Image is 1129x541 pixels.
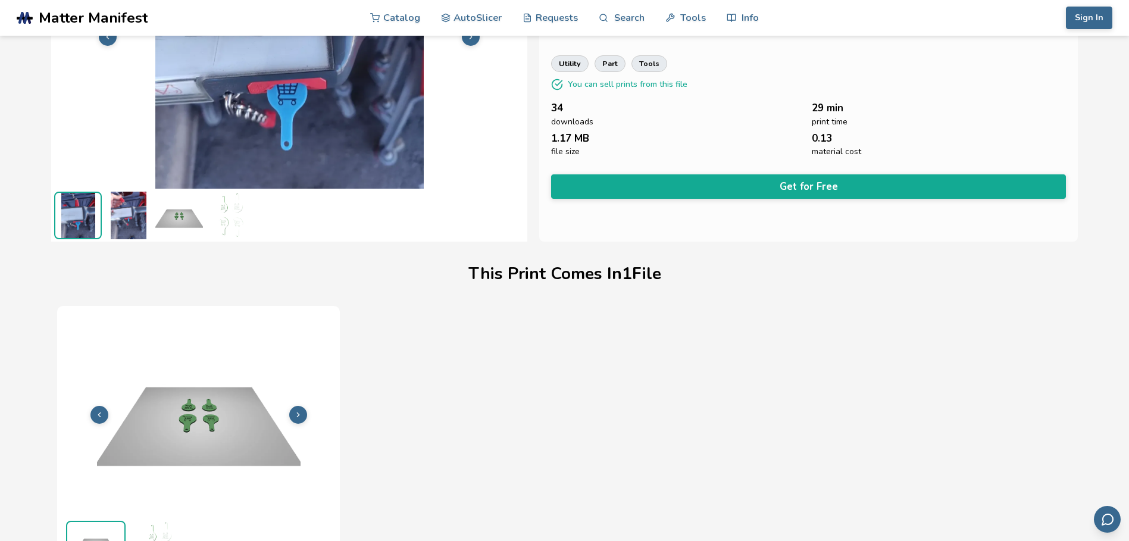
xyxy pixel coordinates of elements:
a: part [595,55,626,72]
span: 34 [551,102,563,114]
button: Send feedback via email [1094,506,1121,533]
span: 0.13 [812,133,832,144]
a: tools [631,55,667,72]
a: utility [551,55,589,72]
img: All_CartKey_Sizes_PIP_3D_Preview [206,192,254,239]
span: 29 min [812,102,843,114]
button: Sign In [1066,7,1112,29]
span: downloads [551,117,593,127]
button: Get for Free [551,174,1065,199]
p: You can sell prints from this file [568,78,687,90]
span: print time [812,117,847,127]
span: material cost [812,147,861,157]
span: file size [551,147,580,157]
h1: This Print Comes In 1 File [468,265,661,283]
span: Matter Manifest [39,10,148,26]
img: All_CartKey_Sizes_PIP_Print_Bed_Preview [155,192,203,239]
span: 1.17 MB [551,133,589,144]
